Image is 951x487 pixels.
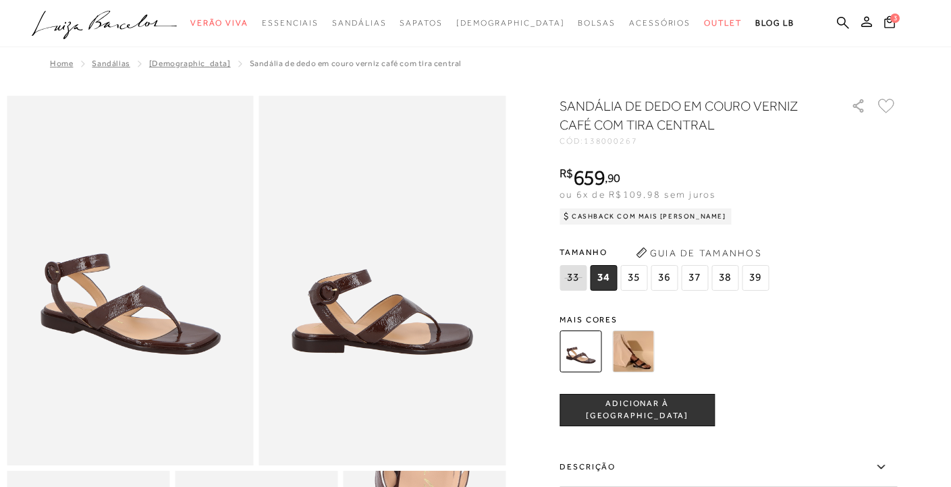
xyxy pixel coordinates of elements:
[607,171,620,185] span: 90
[250,59,462,68] span: SANDÁLIA DE DEDO EM COURO VERNIZ CAFÉ COM TIRA CENTRAL
[262,11,319,36] a: categoryNavScreenReaderText
[456,18,565,28] span: [DEMOGRAPHIC_DATA]
[190,11,248,36] a: categoryNavScreenReaderText
[560,208,732,225] div: Cashback com Mais [PERSON_NAME]
[560,137,830,145] div: CÓD:
[560,316,897,324] span: Mais cores
[584,136,638,146] span: 138000267
[704,18,742,28] span: Outlet
[560,394,715,426] button: ADICIONAR À [GEOGRAPHIC_DATA]
[92,59,130,68] a: SANDÁLIAS
[880,15,899,33] button: 3
[560,398,714,422] span: ADICIONAR À [GEOGRAPHIC_DATA]
[259,96,506,465] img: image
[456,11,565,36] a: noSubCategoriesText
[560,242,772,262] span: Tamanho
[629,11,690,36] a: categoryNavScreenReaderText
[7,96,254,465] img: image
[560,448,897,487] label: Descrição
[560,189,715,200] span: ou 6x de R$109,98 sem juros
[262,18,319,28] span: Essenciais
[332,18,386,28] span: Sandálias
[190,18,248,28] span: Verão Viva
[711,265,738,291] span: 38
[400,11,442,36] a: categoryNavScreenReaderText
[560,331,601,372] img: SANDÁLIA DE DEDO EM COURO VERNIZ CAFÉ COM TIRA CENTRAL
[578,18,616,28] span: Bolsas
[620,265,647,291] span: 35
[50,59,73,68] a: Home
[590,265,617,291] span: 34
[755,18,794,28] span: BLOG LB
[578,11,616,36] a: categoryNavScreenReaderText
[629,18,690,28] span: Acessórios
[560,265,587,291] span: 33
[332,11,386,36] a: categoryNavScreenReaderText
[612,331,654,372] img: SANDÁLIA DE DEDO EM COURO VERNIZ PRETO COM TIRA CENTRAL
[631,242,766,264] button: Guia de Tamanhos
[560,167,573,179] i: R$
[755,11,794,36] a: BLOG LB
[890,13,900,23] span: 3
[573,165,605,190] span: 659
[149,59,231,68] a: [DEMOGRAPHIC_DATA]
[704,11,742,36] a: categoryNavScreenReaderText
[651,265,678,291] span: 36
[605,172,620,184] i: ,
[742,265,769,291] span: 39
[400,18,442,28] span: Sapatos
[681,265,708,291] span: 37
[560,96,813,134] h1: SANDÁLIA DE DEDO EM COURO VERNIZ CAFÉ COM TIRA CENTRAL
